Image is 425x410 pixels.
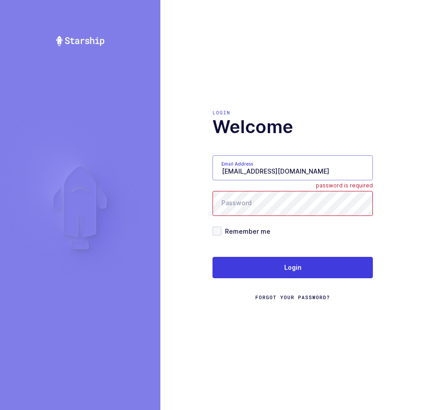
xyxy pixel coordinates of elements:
[212,109,373,116] div: Login
[212,155,373,180] input: Email Address
[212,116,373,138] h1: Welcome
[255,294,330,301] a: Forgot Your Password?
[316,182,373,191] div: password is required
[55,36,105,46] img: Starship
[284,263,302,272] span: Login
[221,227,270,235] span: Remember me
[212,257,373,278] button: Login
[212,191,373,216] input: Password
